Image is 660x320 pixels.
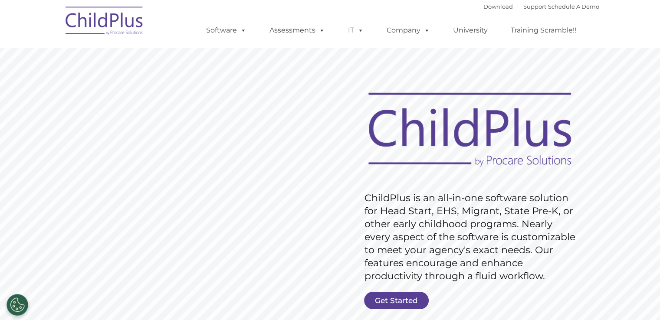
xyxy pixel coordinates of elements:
[7,294,28,316] button: Cookies Settings
[339,22,372,39] a: IT
[502,22,585,39] a: Training Scramble!!
[364,292,429,309] a: Get Started
[261,22,334,39] a: Assessments
[519,226,660,320] iframe: Chat Widget
[483,3,599,10] font: |
[364,192,580,283] rs-layer: ChildPlus is an all-in-one software solution for Head Start, EHS, Migrant, State Pre-K, or other ...
[483,3,513,10] a: Download
[61,0,148,44] img: ChildPlus by Procare Solutions
[197,22,255,39] a: Software
[548,3,599,10] a: Schedule A Demo
[378,22,439,39] a: Company
[444,22,496,39] a: University
[523,3,546,10] a: Support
